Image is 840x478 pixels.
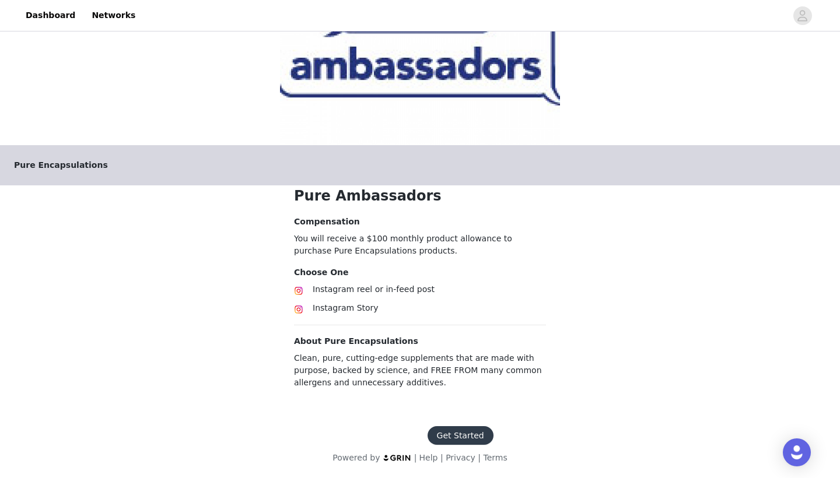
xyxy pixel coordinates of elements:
a: Dashboard [19,2,82,29]
span: Instagram Story [313,303,379,312]
a: Terms [483,453,507,462]
span: Pure Encapsulations [14,159,108,171]
button: Get Started [428,426,494,445]
span: | [478,453,481,462]
span: Instagram reel or in-feed post [313,284,435,294]
h4: Compensation [294,216,546,228]
p: You will receive a $100 monthly product allowance to purchase Pure Encapsulations products. [294,233,546,257]
div: avatar [797,6,808,25]
h4: Choose One [294,266,546,279]
a: Privacy [446,453,475,462]
span: Powered by [332,453,380,462]
span: | [414,453,417,462]
h1: Pure Ambassadors [294,185,546,206]
p: Clean, pure, cutting-edge supplements that are made with purpose, backed by science, and FREE FRO... [294,352,546,389]
img: logo [383,454,412,462]
img: Instagram Icon [294,305,303,314]
span: | [440,453,443,462]
h4: About Pure Encapsulations [294,335,546,347]
div: Open Intercom Messenger [783,438,811,466]
a: Help [419,453,438,462]
img: Instagram Icon [294,286,303,296]
a: Networks [85,2,142,29]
